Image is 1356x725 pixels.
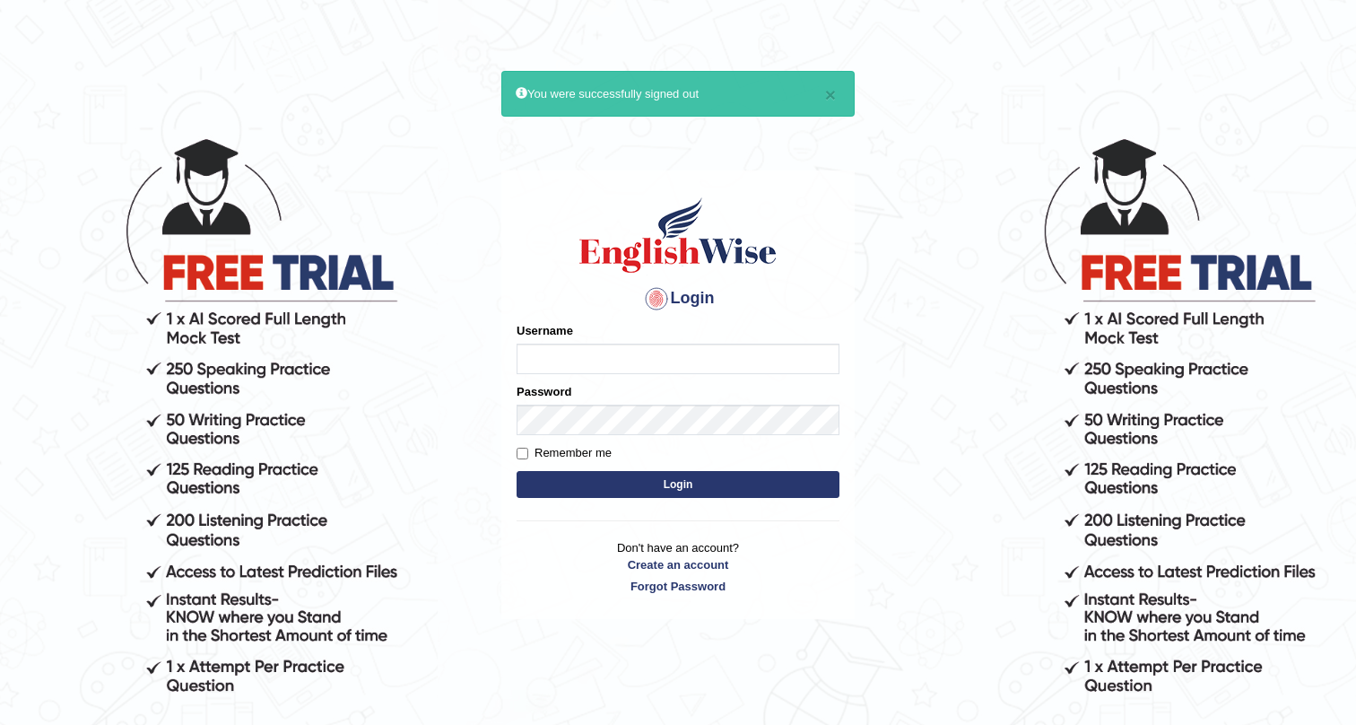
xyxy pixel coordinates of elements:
[517,556,839,573] a: Create an account
[576,195,780,275] img: Logo of English Wise sign in for intelligent practice with AI
[517,444,612,462] label: Remember me
[501,71,855,117] div: You were successfully signed out
[517,284,839,313] h4: Login
[517,383,571,400] label: Password
[517,471,839,498] button: Login
[517,448,528,459] input: Remember me
[517,322,573,339] label: Username
[825,85,836,104] button: ×
[517,539,839,595] p: Don't have an account?
[517,578,839,595] a: Forgot Password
